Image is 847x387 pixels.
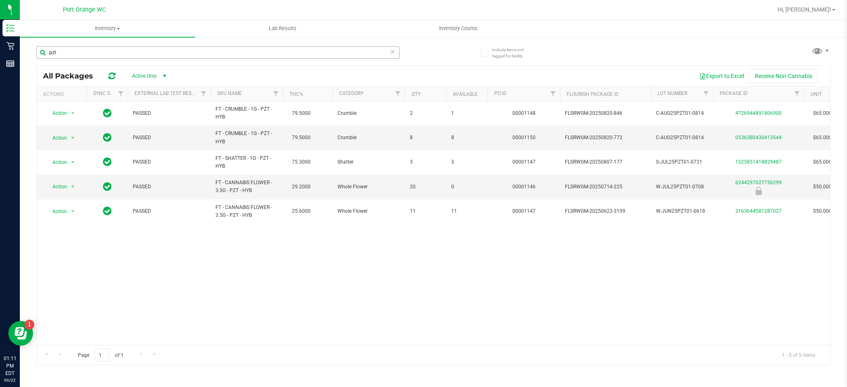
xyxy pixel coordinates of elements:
[93,90,125,96] a: Sync Status
[412,91,421,97] a: Qty
[288,132,315,144] span: 79.5000
[809,156,842,168] span: $65.00000
[103,181,112,192] span: In Sync
[269,87,283,101] a: Filter
[492,47,534,59] span: Include items not tagged for facility
[133,109,206,117] span: PASSED
[656,158,708,166] span: S-JUL25PZT01-0731
[451,183,483,191] span: 0
[288,205,315,217] span: 25.6000
[453,91,478,97] a: Available
[371,20,546,37] a: Inventory Counts
[410,207,441,215] span: 11
[114,87,128,101] a: Filter
[45,157,67,168] span: Action
[133,183,206,191] span: PASSED
[735,180,782,185] a: 6244297027756299
[43,91,83,97] div: Actions
[4,377,16,383] p: 09/22
[565,158,646,166] span: FLSRWGM-20250807-177
[775,349,822,361] span: 1 - 5 of 5 items
[36,46,400,59] input: Search Package ID, Item Name, SKU, Lot or Part Number...
[809,132,842,144] span: $65.00000
[45,132,67,144] span: Action
[337,207,400,215] span: Whole Flower
[735,135,782,140] a: 0536380430413544
[512,110,536,116] a: 00001148
[410,158,441,166] span: 3
[258,25,308,32] span: Lab Results
[565,109,646,117] span: FLSRWGM-20250820-846
[735,208,782,214] a: 3163644581287027
[215,154,278,170] span: FT - SHATTER - 1G - PZT - HYB
[45,181,67,192] span: Action
[546,87,560,101] a: Filter
[512,184,536,190] a: 00001146
[790,87,804,101] a: Filter
[63,6,106,13] span: Port Orange WC
[391,87,405,101] a: Filter
[656,207,708,215] span: W-JUN25PZT01-0618
[390,46,395,57] span: Clear
[68,206,78,217] span: select
[288,181,315,193] span: 29.2000
[778,6,831,13] span: Hi, [PERSON_NAME]!
[20,20,195,37] a: Inventory
[658,90,687,96] a: Lot Number
[712,187,805,195] div: Launch Hold
[565,134,646,142] span: FLSRWGM-20250820-772
[6,24,14,32] inline-svg: Inventory
[567,91,619,97] a: Flourish Package ID
[45,107,67,119] span: Action
[215,204,278,219] span: FT - CANNABIS FLOWER - 3.5G - PZT - HYB
[95,349,110,361] input: 1
[103,107,112,119] span: In Sync
[656,109,708,117] span: C-AUG25PZT01-0814
[512,208,536,214] a: 00001147
[410,109,441,117] span: 2
[512,135,536,140] a: 00001150
[215,105,278,121] span: FT - CRUMBLE - 1G - PZT - HYB
[20,25,195,32] span: Inventory
[215,130,278,145] span: FT - CRUMBLE - 1G - PZT - HYB
[451,207,483,215] span: 11
[565,207,646,215] span: FLSRWGM-20250623-3199
[288,156,315,168] span: 75.3000
[71,349,130,361] span: Page of 1
[43,71,101,81] span: All Packages
[68,107,78,119] span: select
[197,87,211,101] a: Filter
[451,109,483,117] span: 1
[103,156,112,168] span: In Sync
[4,355,16,377] p: 01:11 PM EDT
[337,183,400,191] span: Whole Flower
[45,206,67,217] span: Action
[410,183,441,191] span: 20
[68,132,78,144] span: select
[195,20,371,37] a: Lab Results
[656,134,708,142] span: C-AUG25PZT01-0814
[6,42,14,50] inline-svg: Retail
[512,159,536,165] a: 00001147
[735,159,782,165] a: 1525851418829487
[8,321,33,346] iframe: Resource center
[68,181,78,192] span: select
[749,69,818,83] button: Receive Non-Cannabis
[809,205,842,217] span: $50.00000
[24,320,34,330] iframe: Resource center unread badge
[339,90,364,96] a: Category
[451,158,483,166] span: 3
[656,183,708,191] span: W-JUL25PZT01-0708
[103,132,112,143] span: In Sync
[133,134,206,142] span: PASSED
[103,205,112,217] span: In Sync
[410,134,441,142] span: 8
[134,90,199,96] a: External Lab Test Result
[735,110,782,116] a: 4726944891806900
[428,25,489,32] span: Inventory Counts
[288,107,315,119] span: 79.5000
[133,158,206,166] span: PASSED
[337,134,400,142] span: Crumble
[494,90,507,96] a: PO ID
